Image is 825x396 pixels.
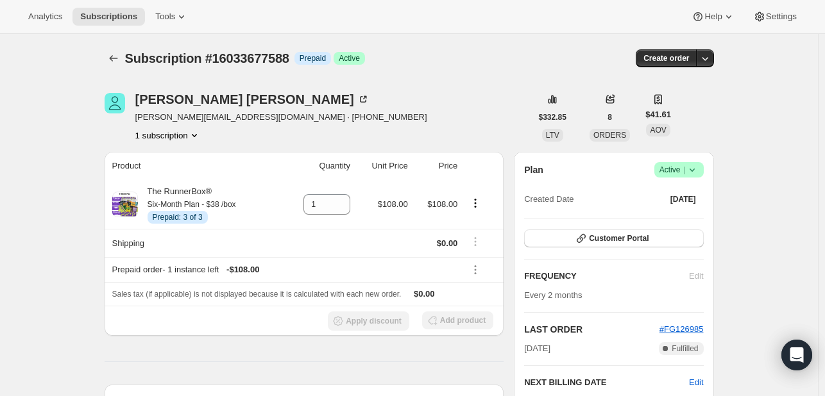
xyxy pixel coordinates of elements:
div: The RunnerBox® [138,185,236,224]
th: Shipping [105,229,283,257]
span: Prepaid [300,53,326,63]
span: Every 2 months [524,290,582,300]
span: Customer Portal [589,233,649,243]
div: [PERSON_NAME] [PERSON_NAME] [135,93,370,106]
h2: Plan [524,163,543,176]
button: #FG126985 [659,323,704,336]
button: 8 [600,108,620,126]
img: product img [112,192,138,217]
a: #FG126985 [659,324,704,334]
span: Subscription #16033677588 [125,51,289,65]
button: Edit [689,376,703,389]
th: Price [412,152,462,180]
span: | [683,165,685,175]
span: $108.00 [378,199,408,209]
span: Analytics [28,12,62,22]
button: Customer Portal [524,229,703,247]
span: $332.85 [539,112,566,122]
span: 8 [608,112,612,122]
h2: FREQUENCY [524,270,689,283]
span: Candace Bryant [105,93,125,113]
span: Sales tax (if applicable) is not displayed because it is calculated with each new order. [112,290,402,299]
span: [PERSON_NAME][EMAIL_ADDRESS][DOMAIN_NAME] · [PHONE_NUMBER] [135,111,427,124]
span: Active [659,163,699,176]
button: Settings [745,8,804,26]
div: Prepaid order - 1 instance left [112,263,458,276]
span: $0.00 [437,238,458,248]
span: Active [339,53,360,63]
h2: LAST ORDER [524,323,659,336]
span: $108.00 [427,199,457,209]
button: Create order [636,49,697,67]
button: Tools [148,8,196,26]
th: Unit Price [354,152,412,180]
span: Tools [155,12,175,22]
small: Six-Month Plan - $38 /box [148,200,236,209]
span: $0.00 [414,289,435,299]
th: Product [105,152,283,180]
button: [DATE] [663,190,704,208]
button: Analytics [21,8,70,26]
span: - $108.00 [226,263,259,276]
span: $41.61 [645,108,671,121]
span: ORDERS [593,131,626,140]
span: AOV [650,126,666,135]
button: Help [684,8,742,26]
button: Subscriptions [72,8,145,26]
span: Prepaid: 3 of 3 [153,212,203,222]
span: Created Date [524,193,574,206]
span: Settings [766,12,797,22]
span: Subscriptions [80,12,137,22]
span: [DATE] [670,194,696,204]
button: Product actions [465,196,486,210]
span: [DATE] [524,342,550,355]
button: $332.85 [531,108,574,126]
div: Open Intercom Messenger [781,340,812,370]
span: Create order [643,53,689,63]
span: Fulfilled [672,343,698,354]
span: LTV [546,131,559,140]
button: Subscriptions [105,49,123,67]
h2: NEXT BILLING DATE [524,376,689,389]
button: Product actions [135,129,201,142]
span: Help [704,12,722,22]
button: Shipping actions [465,235,486,249]
th: Quantity [282,152,354,180]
